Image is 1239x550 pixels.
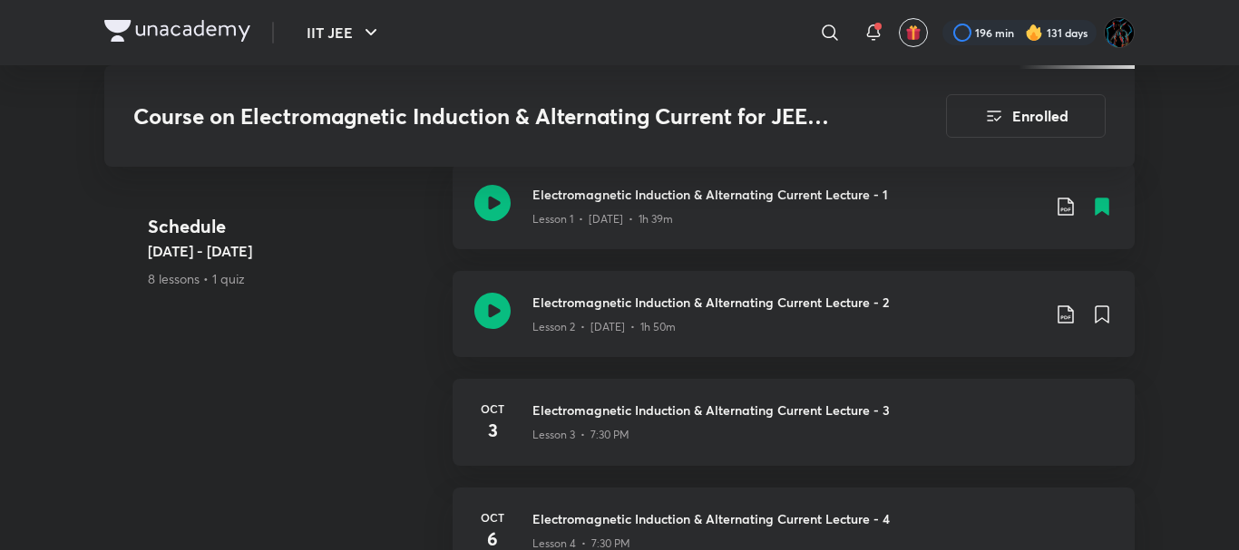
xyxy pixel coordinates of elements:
[453,271,1135,379] a: Electromagnetic Induction & Alternating Current Lecture - 2Lesson 2 • [DATE] • 1h 50m
[946,94,1106,138] button: Enrolled
[474,509,511,526] h6: Oct
[905,24,922,41] img: avatar
[532,400,1113,420] h3: Electromagnetic Induction & Alternating Current Lecture - 3
[474,400,511,417] h6: Oct
[532,319,676,335] p: Lesson 2 • [DATE] • 1h 50m
[104,20,250,46] a: Company Logo
[532,427,629,443] p: Lesson 3 • 7:30 PM
[104,20,250,42] img: Company Logo
[133,103,844,130] h3: Course on Electromagnetic Induction & Alternating Current for JEE Advanced
[532,185,1040,204] h3: Electromagnetic Induction & Alternating Current Lecture - 1
[453,379,1135,487] a: Oct3Electromagnetic Induction & Alternating Current Lecture - 3Lesson 3 • 7:30 PM
[899,18,928,47] button: avatar
[1025,24,1043,42] img: streak
[453,163,1135,271] a: Electromagnetic Induction & Alternating Current Lecture - 1Lesson 1 • [DATE] • 1h 39m
[148,269,438,288] p: 8 lessons • 1 quiz
[148,240,438,262] h5: [DATE] - [DATE]
[296,14,393,51] button: IIT JEE
[1104,17,1135,48] img: Umang Raj
[474,417,511,444] h4: 3
[532,293,1040,312] h3: Electromagnetic Induction & Alternating Current Lecture - 2
[532,509,1113,528] h3: Electromagnetic Induction & Alternating Current Lecture - 4
[532,211,673,227] p: Lesson 1 • [DATE] • 1h 39m
[148,213,438,240] h4: Schedule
